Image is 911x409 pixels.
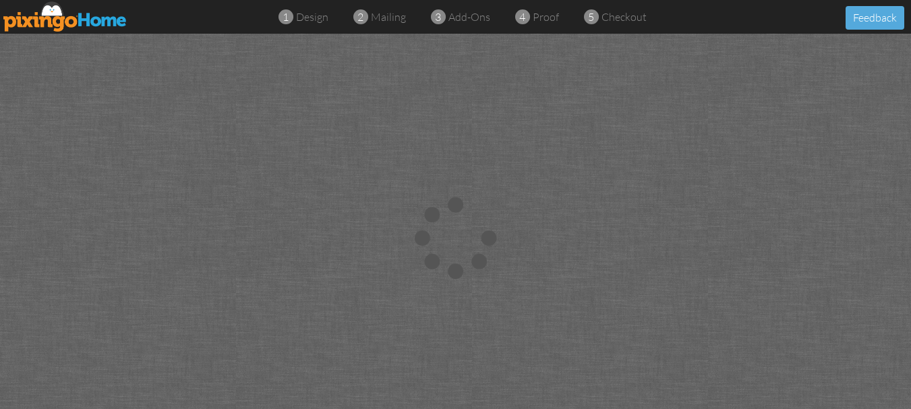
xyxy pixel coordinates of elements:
span: checkout [601,10,647,24]
span: 1 [283,9,289,25]
span: 2 [357,9,363,25]
span: proof [533,10,559,24]
span: design [296,10,328,24]
span: add-ons [448,10,490,24]
img: pixingo logo [3,1,127,32]
span: 3 [435,9,441,25]
span: 4 [519,9,525,25]
span: mailing [371,10,406,24]
span: 5 [588,9,594,25]
button: Feedback [846,6,904,30]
